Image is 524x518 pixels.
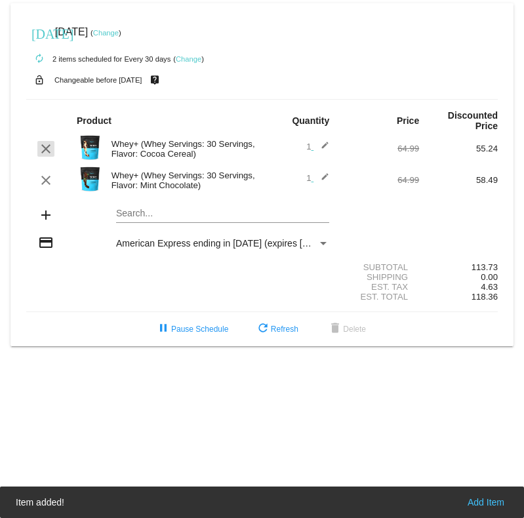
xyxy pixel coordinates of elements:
[481,272,498,282] span: 0.00
[173,55,204,63] small: ( )
[340,292,419,302] div: Est. Total
[31,25,47,41] mat-icon: [DATE]
[464,496,508,509] button: Add Item
[105,170,262,190] div: Whey+ (Whey Servings: 30 Servings, Flavor: Mint Chocolate)
[340,282,419,292] div: Est. Tax
[419,175,498,185] div: 58.49
[116,209,329,219] input: Search...
[419,144,498,153] div: 55.24
[38,235,54,250] mat-icon: credit_card
[155,325,228,334] span: Pause Schedule
[419,262,498,272] div: 113.73
[340,262,419,272] div: Subtotal
[340,175,419,185] div: 64.99
[77,134,103,161] img: Image-1-Carousel-Whey-2lb-Cocoa-Cereal-no-badge-Transp.png
[93,29,119,37] a: Change
[340,272,419,282] div: Shipping
[91,29,121,37] small: ( )
[448,110,498,131] strong: Discounted Price
[54,76,142,84] small: Changeable before [DATE]
[306,142,329,151] span: 1
[116,238,401,249] span: American Express ending in [DATE] (expires [CREDIT_CARD_DATA])
[340,144,419,153] div: 64.99
[16,496,508,509] simple-snack-bar: Item added!
[31,51,47,67] mat-icon: autorenew
[317,317,376,341] button: Delete
[31,71,47,89] mat-icon: lock_open
[327,325,366,334] span: Delete
[255,325,298,334] span: Refresh
[38,141,54,157] mat-icon: clear
[105,139,262,159] div: Whey+ (Whey Servings: 30 Servings, Flavor: Cocoa Cereal)
[147,71,163,89] mat-icon: live_help
[245,317,309,341] button: Refresh
[255,321,271,337] mat-icon: refresh
[38,172,54,188] mat-icon: clear
[306,173,329,183] span: 1
[38,207,54,223] mat-icon: add
[176,55,201,63] a: Change
[116,238,329,249] mat-select: Payment Method
[313,172,329,188] mat-icon: edit
[77,166,103,192] img: Image-1-Carousel-Whey-2lb-Mint-Chocolate-no-badge-Transp.png
[292,115,329,126] strong: Quantity
[472,292,498,302] span: 118.36
[313,141,329,157] mat-icon: edit
[155,321,171,337] mat-icon: pause
[481,282,498,292] span: 4.63
[397,115,419,126] strong: Price
[327,321,343,337] mat-icon: delete
[145,317,239,341] button: Pause Schedule
[26,55,171,63] small: 2 items scheduled for Every 30 days
[77,115,111,126] strong: Product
